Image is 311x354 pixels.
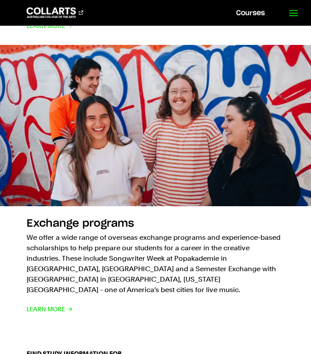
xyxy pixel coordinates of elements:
p: We offer a wide range of overseas exchange programs and experience-based scholarships to help pre... [27,232,285,295]
a: Exchange programs We offer a wide range of overseas exchange programs and experience-based schola... [27,45,285,314]
div: Go to homepage [27,7,83,18]
h2: Exchange programs [27,218,134,229]
span: Learn More [27,304,73,314]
